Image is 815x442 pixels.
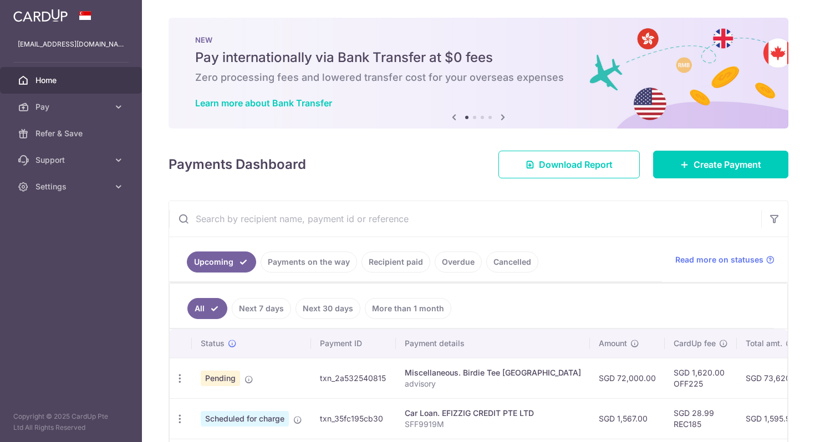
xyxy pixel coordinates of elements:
[396,329,590,358] th: Payment details
[486,251,538,273] a: Cancelled
[169,201,761,237] input: Search by recipient name, payment id or reference
[746,338,782,349] span: Total amt.
[435,251,482,273] a: Overdue
[498,151,640,178] a: Download Report
[35,75,109,86] span: Home
[590,398,665,439] td: SGD 1,567.00
[195,35,762,44] p: NEW
[201,411,289,426] span: Scheduled for charge
[261,251,357,273] a: Payments on the way
[405,408,581,419] div: Car Loan. EFIZZIG CREDIT PTE LTD
[311,358,396,398] td: txn_2a532540815
[539,158,613,171] span: Download Report
[405,367,581,378] div: Miscellaneous. Birdie Tee [GEOGRAPHIC_DATA]
[35,101,109,112] span: Pay
[405,378,581,389] p: advisory
[737,358,812,398] td: SGD 73,620.00
[405,419,581,430] p: SFF9919M
[590,358,665,398] td: SGD 72,000.00
[195,97,332,109] a: Learn more about Bank Transfer
[169,18,788,129] img: Bank transfer banner
[675,254,763,265] span: Read more on statuses
[653,151,788,178] a: Create Payment
[737,398,812,439] td: SGD 1,595.99
[35,181,109,192] span: Settings
[365,298,451,319] a: More than 1 month
[187,298,227,319] a: All
[311,329,396,358] th: Payment ID
[169,155,306,174] h4: Payments Dashboard
[195,49,762,66] h5: Pay internationally via Bank Transfer at $0 fees
[675,254,775,265] a: Read more on statuses
[361,251,430,273] a: Recipient paid
[195,71,762,84] h6: Zero processing fees and lowered transfer cost for your overseas expenses
[311,398,396,439] td: txn_35fc195cb30
[665,358,737,398] td: SGD 1,620.00 OFF225
[296,298,360,319] a: Next 30 days
[35,128,109,139] span: Refer & Save
[674,338,716,349] span: CardUp fee
[201,371,240,386] span: Pending
[232,298,291,319] a: Next 7 days
[694,158,761,171] span: Create Payment
[599,338,627,349] span: Amount
[187,251,256,273] a: Upcoming
[13,9,68,22] img: CardUp
[18,39,124,50] p: [EMAIL_ADDRESS][DOMAIN_NAME]
[201,338,225,349] span: Status
[35,155,109,166] span: Support
[665,398,737,439] td: SGD 28.99 REC185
